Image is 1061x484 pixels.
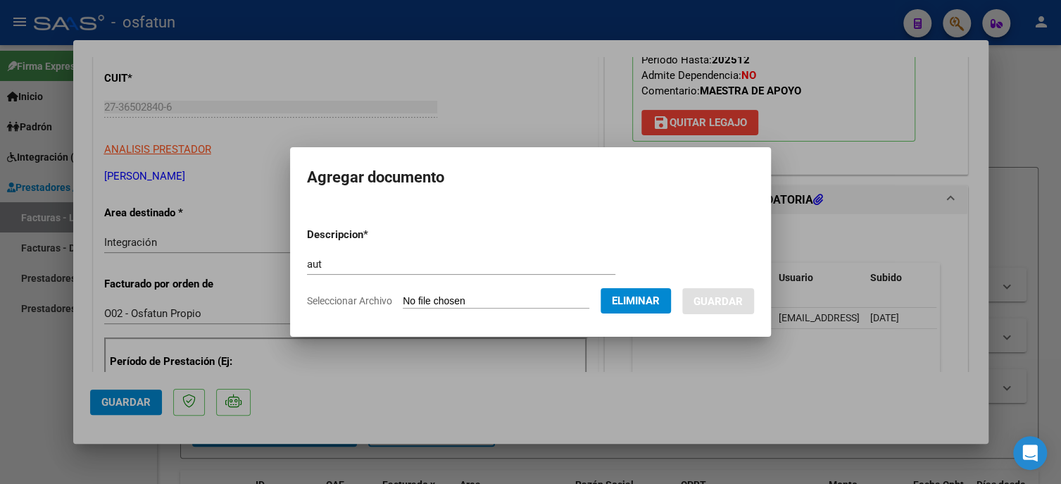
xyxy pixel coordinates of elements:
span: Seleccionar Archivo [307,295,392,306]
h2: Agregar documento [307,164,754,191]
span: Guardar [693,295,743,308]
button: Eliminar [601,288,671,314]
div: Open Intercom Messenger [1013,436,1047,470]
p: Descripcion [307,227,441,243]
button: Guardar [682,288,754,314]
span: Eliminar [612,294,660,307]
